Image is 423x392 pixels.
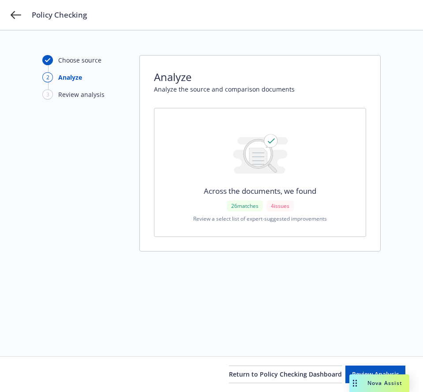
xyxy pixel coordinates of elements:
div: Analyze [58,73,82,82]
span: Across the documents, we found [204,185,316,197]
span: Review Analysis [352,370,399,378]
div: Drag to move [349,374,360,392]
div: 3 [42,89,53,100]
span: Nova Assist [367,379,402,387]
button: Review Analysis [345,366,405,383]
span: Analyze the source and comparison documents [154,85,366,94]
span: Return to Policy Checking Dashboard [229,370,342,378]
div: 4 issues [266,200,294,211]
div: 2 [42,72,53,82]
button: Nova Assist [349,374,409,392]
div: 26 matches [227,200,263,211]
span: Analyze [154,70,366,85]
button: Return to Policy Checking Dashboard [229,366,342,383]
div: Review analysis [58,90,105,99]
span: Policy Checking [32,10,87,20]
span: Review a select list of expert-suggested improvements [193,215,327,222]
div: Choose source [58,55,101,65]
